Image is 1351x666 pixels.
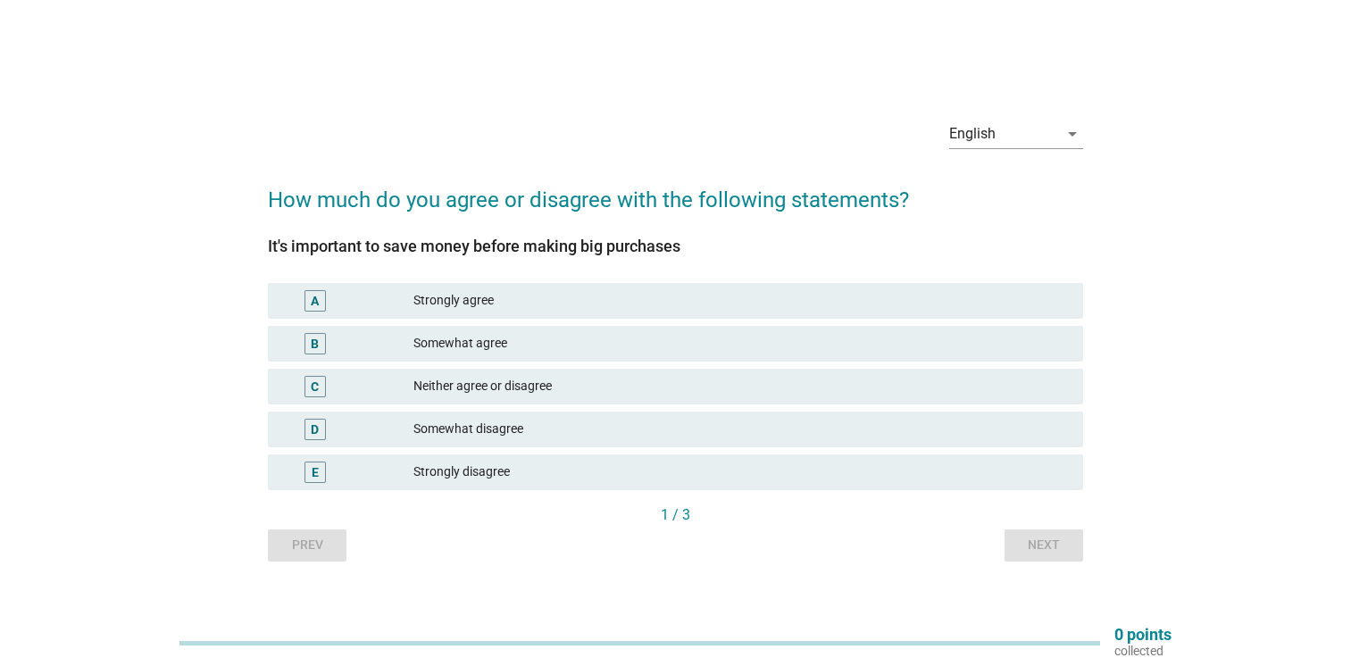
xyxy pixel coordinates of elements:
div: B [311,334,319,353]
div: Somewhat disagree [413,419,1069,440]
div: It's important to save money before making big purchases [268,234,1083,258]
i: arrow_drop_down [1062,123,1083,145]
div: A [311,291,319,310]
p: collected [1114,643,1172,659]
div: English [949,126,996,142]
div: E [312,462,319,481]
div: C [311,377,319,395]
h2: How much do you agree or disagree with the following statements? [268,166,1083,216]
div: 1 / 3 [268,504,1083,526]
div: Somewhat agree [413,333,1069,354]
p: 0 points [1114,627,1172,643]
div: D [311,420,319,438]
div: Strongly agree [413,290,1069,312]
div: Neither agree or disagree [413,376,1069,397]
div: Strongly disagree [413,462,1069,483]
